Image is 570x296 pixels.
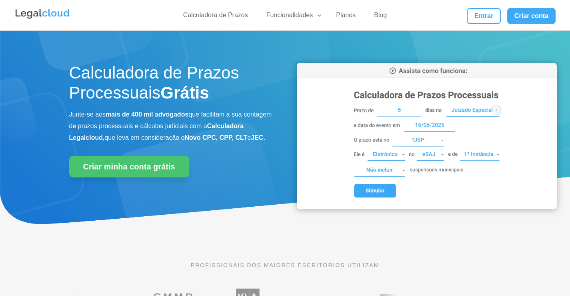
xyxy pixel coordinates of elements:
a: Planos [331,11,360,23]
b: Calculadora Legalcloud, [69,123,244,141]
h1: Calculadora de Prazos Processuais [69,63,273,107]
p: PROFISSIONAIS DOS MAIORES ESCRITÓRIOS UTILIZAM [69,261,501,270]
b: mais de 400 mil advogados [106,111,188,118]
b: Novo CPC, CPP, CLT [185,134,248,141]
a: Logo da Legalcloud [14,14,70,21]
a: Calculadora de Prazos Processuais da Legalcloud [297,203,557,210]
a: Criar minha conta grátis [69,156,189,177]
a: Funcionalidades [262,11,323,23]
a: Blog [369,11,392,23]
img: Calculadora de Prazos Processuais da Legalcloud [297,63,557,209]
strong: Grátis [160,83,209,102]
a: Entrar [467,8,500,24]
img: Legalcloud Logo [14,8,70,20]
b: JEC. [251,134,265,141]
p: Junte-se aos que facilitam a sua contagem de prazos processuais e cálculos judiciais com a que le... [69,109,273,143]
a: Calculadora de Prazos [178,11,253,23]
a: Criar conta [507,8,556,24]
